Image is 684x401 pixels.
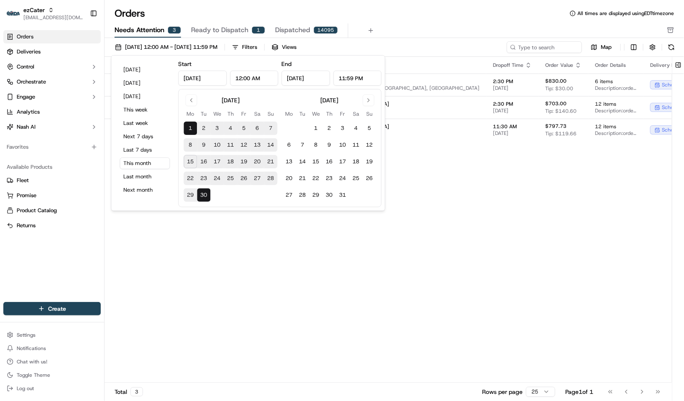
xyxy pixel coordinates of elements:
span: [GEOGRAPHIC_DATA] [339,123,480,130]
button: 4 [350,122,363,135]
button: 28 [296,188,309,202]
span: Dispatched [275,25,310,35]
button: Fleet [3,174,101,187]
div: Favorites [3,140,101,154]
button: 17 [211,155,224,168]
button: Filters [228,41,261,53]
button: 18 [350,155,363,168]
button: 6 [283,138,296,152]
img: 1736555255976-a54dd68f-1ca7-489b-9aae-adbdc363a1c4 [8,80,23,95]
button: 26 [237,172,251,185]
span: Notifications [17,345,46,352]
span: UC Irvine [339,78,480,85]
button: 9 [323,138,336,152]
span: Description: order number: KTZUUF, ItemCount: 12, itemDescriptions: 1 Ike's Best Seller Sandwich ... [595,107,637,114]
span: Orders [17,33,33,41]
th: Sunday [363,109,376,118]
span: Description: order number: CXRH5H, ItemCount: 6, itemDescriptions: 1 Build-Your-Own-Bowl Buffet, ... [595,85,637,91]
button: 14 [296,155,309,168]
span: 12 items [595,101,637,107]
span: [STREET_ADDRESS] [339,107,480,114]
div: Dropoff Time [493,62,532,69]
th: Friday [336,109,350,118]
span: Pylon [83,142,101,148]
button: Nash AI [3,120,101,134]
button: Last week [120,117,170,129]
span: 2:30 PM [493,101,532,107]
span: Chat with us! [17,358,47,365]
button: 28 [264,172,278,185]
span: Analytics [17,108,40,116]
a: Returns [7,222,97,229]
span: $703.00 [545,100,567,107]
span: [STREET_ADDRESS] [339,130,480,137]
div: [DATE] [320,96,338,104]
button: 12 [237,138,251,152]
button: 2 [323,122,336,135]
button: Next 7 days [120,131,170,142]
div: Filters [242,43,257,51]
button: 13 [251,138,264,152]
button: 21 [296,172,309,185]
button: 27 [251,172,264,185]
button: 8 [309,138,323,152]
button: 3 [336,122,350,135]
button: Engage [3,90,101,104]
button: 3 [211,122,224,135]
span: 12 items [595,123,637,130]
button: 30 [197,188,211,202]
span: [DATE] 12:00 AM - [DATE] 11:59 PM [125,43,217,51]
div: 3 [130,387,143,396]
button: ezCaterezCater[EMAIL_ADDRESS][DOMAIN_NAME] [3,3,87,23]
span: Map [601,43,612,51]
input: Date [179,71,227,86]
span: [DATE] [493,107,532,114]
span: Ready to Dispatch [191,25,248,35]
button: 27 [283,188,296,202]
button: Chat with us! [3,356,101,368]
p: Rows per page [482,388,523,396]
a: Product Catalog [7,207,97,214]
div: We're available if you need us! [28,89,106,95]
button: 6 [251,122,264,135]
button: Map [585,42,617,52]
a: Deliveries [3,45,101,58]
span: Tip: $30.00 [545,85,573,92]
button: Notifications [3,343,101,354]
a: Promise [7,192,97,199]
span: All times are displayed using EDT timezone [577,10,674,17]
span: [DATE] [493,130,532,137]
div: Page 1 of 1 [565,388,593,396]
button: 29 [309,188,323,202]
input: Time [333,71,382,86]
button: 26 [363,172,376,185]
div: 14095 [314,26,338,34]
button: 31 [336,188,350,202]
button: 19 [237,155,251,168]
button: Create [3,302,101,315]
div: Start new chat [28,80,137,89]
input: Got a question? Start typing here... [22,54,151,63]
button: Promise [3,189,101,202]
span: Settings [17,332,36,338]
span: Deliveries [17,48,41,56]
button: 13 [283,155,296,168]
button: 21 [264,155,278,168]
span: Create [48,305,66,313]
a: Orders [3,30,101,43]
span: Fleet [17,177,29,184]
span: 11:30 AM [493,123,532,130]
button: Settings [3,329,101,341]
button: 7 [296,138,309,152]
button: 20 [251,155,264,168]
a: 📗Knowledge Base [5,118,67,133]
th: Sunday [264,109,278,118]
button: [EMAIL_ADDRESS][DOMAIN_NAME] [23,14,83,21]
button: [DATE] 12:00 AM - [DATE] 11:59 PM [111,41,221,53]
button: Last 7 days [120,144,170,156]
th: Monday [184,109,197,118]
button: Product Catalog [3,204,101,217]
span: [DATE] [493,85,532,91]
button: [DATE] [120,91,170,102]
